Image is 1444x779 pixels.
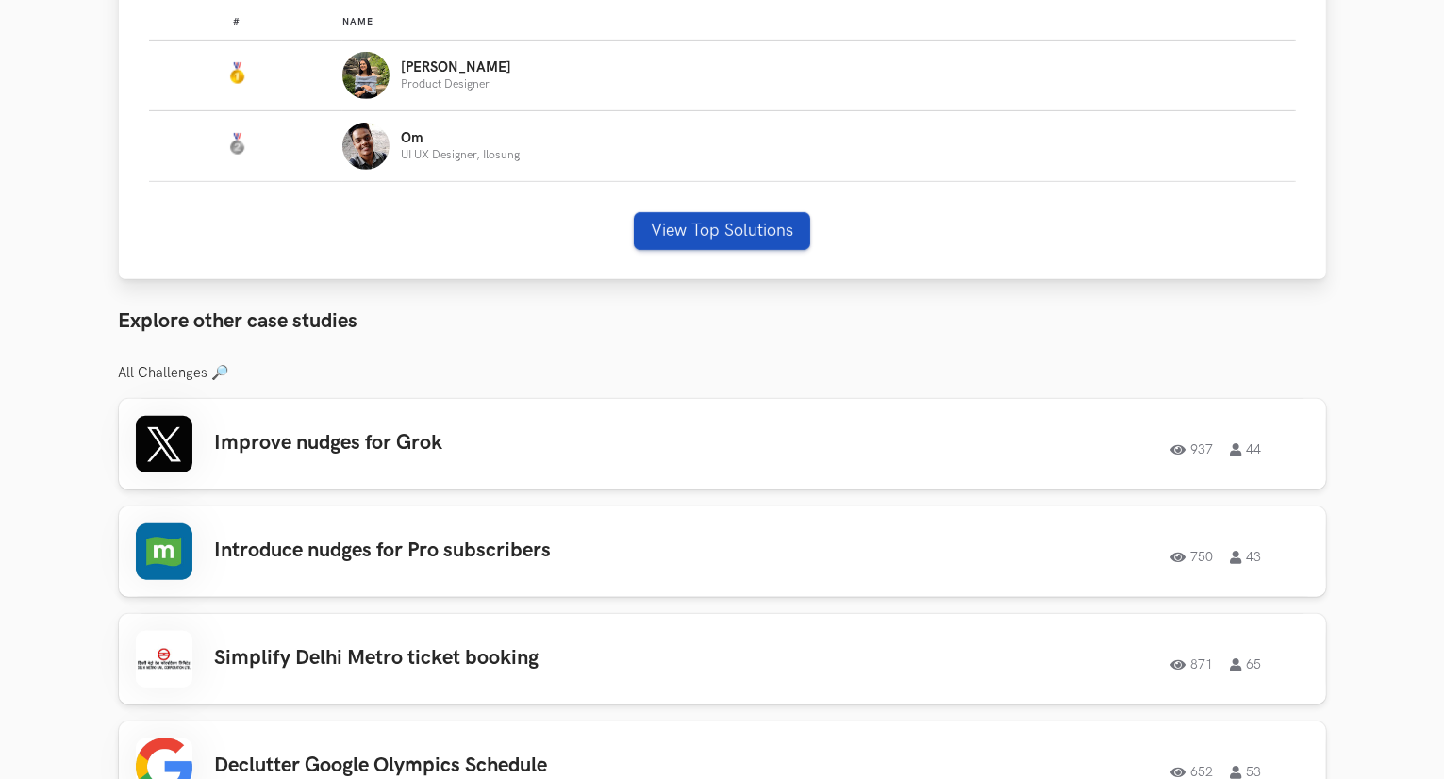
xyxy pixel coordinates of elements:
[215,754,751,778] h3: Declutter Google Olympics Schedule
[1231,551,1262,564] span: 43
[401,131,520,146] p: Om
[233,16,241,27] span: #
[1231,443,1262,456] span: 44
[342,16,373,27] span: Name
[1171,443,1214,456] span: 937
[215,539,751,563] h3: Introduce nudges for Pro subscribers
[119,365,1326,382] h3: All Challenges 🔎
[1231,766,1262,779] span: 53
[634,212,810,250] button: View Top Solutions
[401,60,511,75] p: [PERSON_NAME]
[342,52,390,99] img: Profile photo
[149,1,1296,182] table: Leaderboard
[1231,658,1262,671] span: 65
[401,78,511,91] p: Product Designer
[119,309,1326,334] h3: Explore other case studies
[342,123,390,170] img: Profile photo
[1171,766,1214,779] span: 652
[119,614,1326,704] a: Simplify Delhi Metro ticket booking87165
[1171,658,1214,671] span: 871
[225,62,248,85] img: Gold Medal
[215,431,751,456] h3: Improve nudges for Grok
[119,506,1326,597] a: Introduce nudges for Pro subscribers75043
[1171,551,1214,564] span: 750
[401,149,520,161] p: UI UX Designer, Ilosung
[225,133,248,156] img: Silver Medal
[119,399,1326,489] a: Improve nudges for Grok93744
[215,646,751,671] h3: Simplify Delhi Metro ticket booking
